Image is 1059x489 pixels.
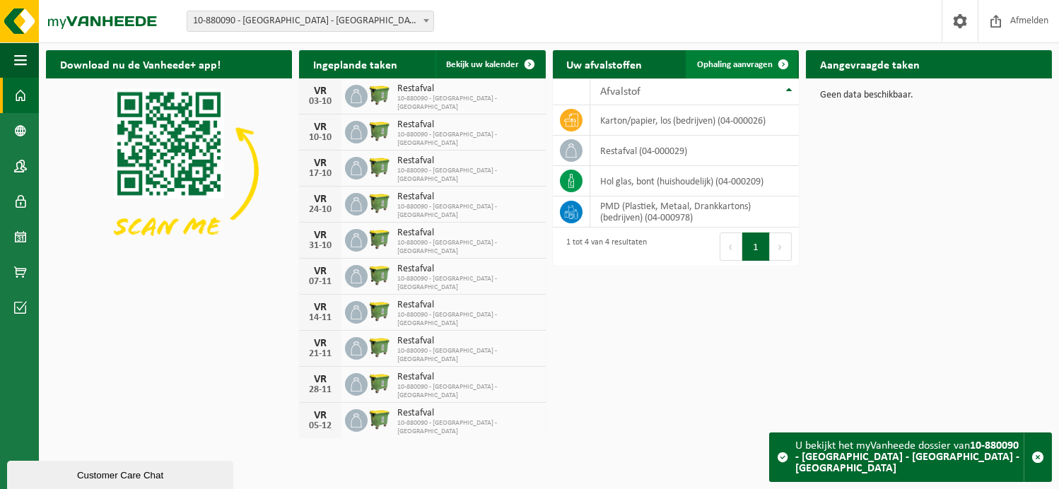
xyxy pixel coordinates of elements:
[397,239,538,256] span: 10-880090 - [GEOGRAPHIC_DATA] - [GEOGRAPHIC_DATA]
[397,347,538,364] span: 10-880090 - [GEOGRAPHIC_DATA] - [GEOGRAPHIC_DATA]
[368,83,392,107] img: WB-1100-HPE-GN-50
[306,133,334,143] div: 10-10
[397,419,538,436] span: 10-880090 - [GEOGRAPHIC_DATA] - [GEOGRAPHIC_DATA]
[720,232,742,261] button: Previous
[397,95,538,112] span: 10-880090 - [GEOGRAPHIC_DATA] - [GEOGRAPHIC_DATA]
[770,232,792,261] button: Next
[306,349,334,359] div: 21-11
[187,11,434,32] span: 10-880090 - PORT DE BRUXELLES - QUAI DE HEEMBEEK - NEDER-OVER-HEEMBEEK
[397,192,538,203] span: Restafval
[560,231,648,262] div: 1 tot 4 van 4 resultaten
[368,155,392,179] img: WB-1100-HPE-GN-50
[397,264,538,275] span: Restafval
[590,196,799,228] td: PMD (Plastiek, Metaal, Drankkartons) (bedrijven) (04-000978)
[306,410,334,421] div: VR
[397,155,538,167] span: Restafval
[368,227,392,251] img: WB-1100-HPE-GN-50
[553,50,657,78] h2: Uw afvalstoffen
[368,335,392,359] img: WB-1100-HPE-GN-50
[306,241,334,251] div: 31-10
[397,383,538,400] span: 10-880090 - [GEOGRAPHIC_DATA] - [GEOGRAPHIC_DATA]
[368,299,392,323] img: WB-1100-HPE-GN-50
[397,311,538,328] span: 10-880090 - [GEOGRAPHIC_DATA] - [GEOGRAPHIC_DATA]
[590,136,799,166] td: restafval (04-000029)
[397,336,538,347] span: Restafval
[397,275,538,292] span: 10-880090 - [GEOGRAPHIC_DATA] - [GEOGRAPHIC_DATA]
[306,158,334,169] div: VR
[397,203,538,220] span: 10-880090 - [GEOGRAPHIC_DATA] - [GEOGRAPHIC_DATA]
[742,232,770,261] button: 1
[306,266,334,277] div: VR
[299,50,411,78] h2: Ingeplande taken
[46,50,235,78] h2: Download nu de Vanheede+ app!
[306,86,334,97] div: VR
[397,228,538,239] span: Restafval
[795,433,1024,481] div: U bekijkt het myVanheede dossier van
[306,374,334,385] div: VR
[7,458,236,489] iframe: chat widget
[306,302,334,313] div: VR
[806,50,934,78] h2: Aangevraagde taken
[590,166,799,196] td: hol glas, bont (huishoudelijk) (04-000209)
[306,122,334,133] div: VR
[306,205,334,215] div: 24-10
[368,371,392,395] img: WB-1100-HPE-GN-50
[368,263,392,287] img: WB-1100-HPE-GN-50
[795,440,1019,474] strong: 10-880090 - [GEOGRAPHIC_DATA] - [GEOGRAPHIC_DATA] - [GEOGRAPHIC_DATA]
[306,313,334,323] div: 14-11
[306,169,334,179] div: 17-10
[368,191,392,215] img: WB-1100-HPE-GN-50
[397,167,538,184] span: 10-880090 - [GEOGRAPHIC_DATA] - [GEOGRAPHIC_DATA]
[397,131,538,148] span: 10-880090 - [GEOGRAPHIC_DATA] - [GEOGRAPHIC_DATA]
[397,119,538,131] span: Restafval
[368,407,392,431] img: WB-1100-HPE-GN-50
[820,90,1038,100] p: Geen data beschikbaar.
[397,300,538,311] span: Restafval
[697,60,773,69] span: Ophaling aanvragen
[447,60,520,69] span: Bekijk uw kalender
[306,97,334,107] div: 03-10
[306,277,334,287] div: 07-11
[306,385,334,395] div: 28-11
[397,372,538,383] span: Restafval
[46,78,292,263] img: Download de VHEPlus App
[187,11,433,31] span: 10-880090 - PORT DE BRUXELLES - QUAI DE HEEMBEEK - NEDER-OVER-HEEMBEEK
[435,50,544,78] a: Bekijk uw kalender
[590,105,799,136] td: karton/papier, los (bedrijven) (04-000026)
[306,194,334,205] div: VR
[306,230,334,241] div: VR
[368,119,392,143] img: WB-1100-HPE-GN-50
[601,86,641,98] span: Afvalstof
[686,50,797,78] a: Ophaling aanvragen
[306,338,334,349] div: VR
[397,83,538,95] span: Restafval
[306,421,334,431] div: 05-12
[397,408,538,419] span: Restafval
